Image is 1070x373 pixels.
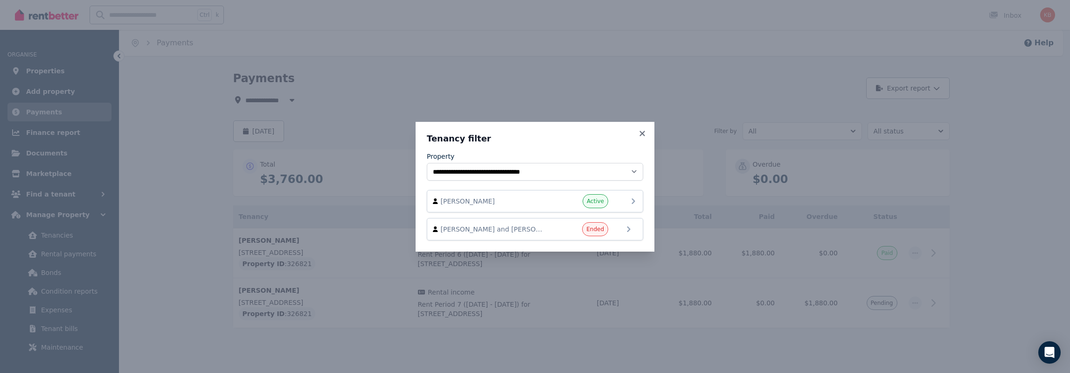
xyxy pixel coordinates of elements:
[587,197,604,205] span: Active
[441,197,547,206] span: [PERSON_NAME]
[441,225,547,234] span: [PERSON_NAME] and [PERSON_NAME]
[1038,341,1061,364] div: Open Intercom Messenger
[427,190,643,212] a: [PERSON_NAME]Active
[427,133,643,144] h3: Tenancy filter
[586,225,604,233] span: Ended
[427,152,454,161] label: Property
[427,218,643,240] a: [PERSON_NAME] and [PERSON_NAME]Ended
